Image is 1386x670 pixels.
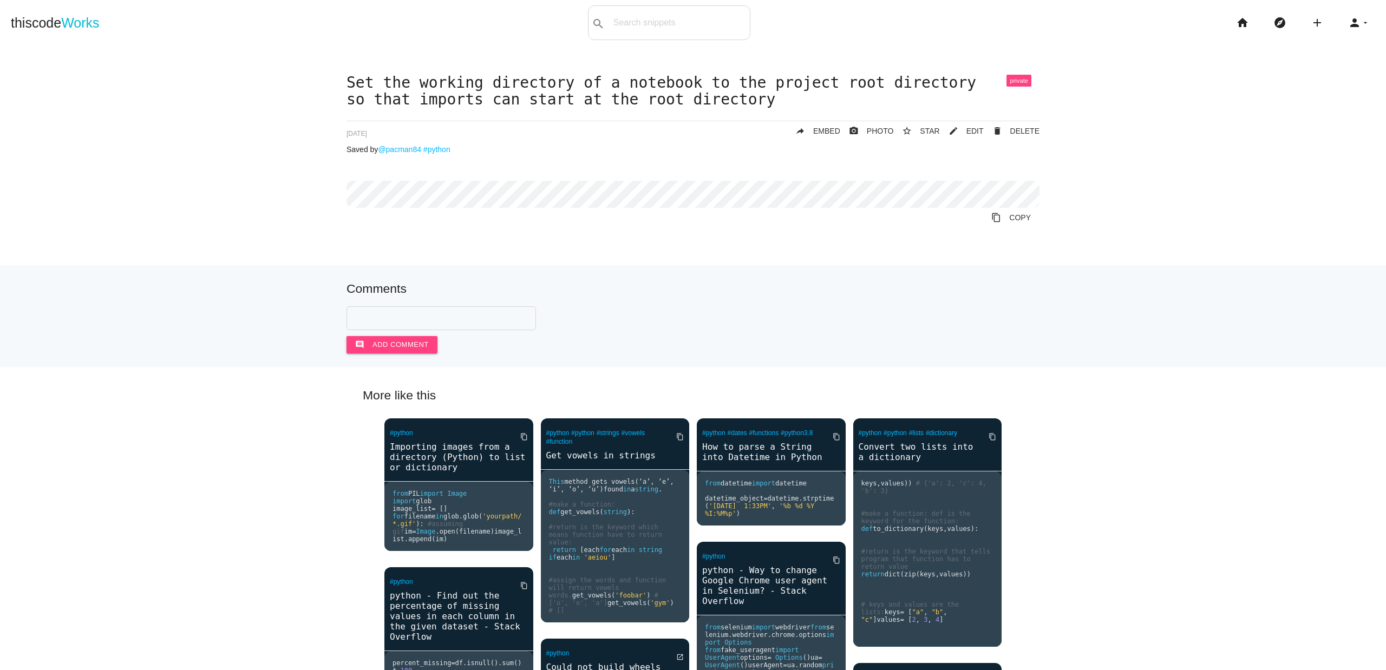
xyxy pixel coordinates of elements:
span: values [939,570,963,578]
a: @pacman84 [378,145,421,154]
a: #functions [749,429,779,437]
i: mode_edit [949,121,958,141]
span: dict [885,570,900,578]
span: each [584,546,600,554]
span: #assuming gif [393,520,467,535]
span: options [799,631,826,639]
span: . [768,631,772,639]
span: chrome [772,631,795,639]
i: explore [1273,5,1286,40]
span: ( [900,570,904,578]
i: star_border [902,121,912,141]
a: #python [884,429,907,437]
span: #make a function: [549,501,616,508]
span: image_list [393,528,521,543]
span: import [775,646,799,654]
input: Search snippets [608,11,750,34]
span: each [611,546,627,554]
span: in [627,546,635,554]
span: filename [459,528,491,535]
span: ) [736,510,740,517]
i: reply [795,121,805,141]
span: selenium [705,623,834,639]
button: commentAdd comment [346,336,437,353]
span: values [881,479,904,487]
span: i [553,485,557,493]
h5: Comments [346,282,1039,295]
span: )) [963,570,970,578]
span: values [947,525,970,533]
span: from [705,623,721,631]
i: home [1236,5,1249,40]
span: import [705,631,834,646]
span: ] [939,616,943,623]
span: in [572,554,580,561]
h1: Set the working directory of a notebook to the project root directory so that imports can start a... [346,75,1039,108]
span: # [] [549,607,565,614]
span: . [658,485,662,493]
span: #return is the keyword that tells program that function has to return value [861,548,995,570]
a: #strings [597,429,619,437]
a: photo_cameraPHOTO [840,121,894,141]
a: mode_editEDIT [940,121,984,141]
span: im [404,528,412,535]
span: # ['o', 'o', 'a'] [549,592,663,607]
span: ( [611,592,615,599]
span: [ [580,546,584,554]
span: DELETE [1010,127,1039,135]
span: get_vowels [560,508,599,516]
span: UserAgent [705,661,740,669]
span: "b" [932,608,944,616]
a: Delete Post [984,121,1039,141]
span: method gets vowels [564,478,635,485]
span: ( [432,535,435,543]
span: EMBED [813,127,840,135]
span: [] [440,505,447,513]
a: #function [546,438,573,445]
span: '[DATE] 1:33PM' [709,502,772,510]
span: # keys and values are the lists: [861,601,963,616]
span: webdriver [775,623,810,631]
span: . [459,513,463,520]
span: string [639,546,662,554]
i: person [1348,5,1361,40]
span: Options [724,639,752,646]
span: glob [463,513,479,520]
span: datetime [768,495,799,502]
a: #python [390,429,413,437]
i: content_copy [833,427,840,446]
a: Get vowels in strings [541,449,690,462]
span: ‘ [568,485,572,493]
span: PHOTO [867,127,894,135]
span: ’, [666,478,674,485]
span: . [404,535,408,543]
span: from [705,646,721,654]
span: values [877,616,900,623]
span: = [451,659,455,667]
span: fake_useragent [721,646,775,654]
p: Saved by [346,145,1039,154]
a: #python [390,578,413,586]
span: from [810,623,826,631]
span: 2 [912,616,916,623]
span: ] [873,616,877,623]
span: ’, [576,485,584,493]
h5: More like this [346,389,1039,402]
span: zip [904,570,916,578]
a: python - Find out the percentage of missing values in each column in the given dataset - Stack Ov... [384,589,533,643]
span: , [927,616,931,623]
span: UserAgent [705,654,740,661]
span: im [436,535,443,543]
span: EDIT [966,127,984,135]
span: ua [787,661,795,669]
span: [ [908,616,912,623]
span: get_vowels [607,599,646,607]
span: return [553,546,576,554]
a: #python [859,429,882,437]
span: [ [908,608,912,616]
a: Copy to Clipboard [668,427,684,446]
button: search [589,6,608,40]
span: in [623,485,631,493]
span: ) [491,528,494,535]
span: get_vowels [572,592,611,599]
